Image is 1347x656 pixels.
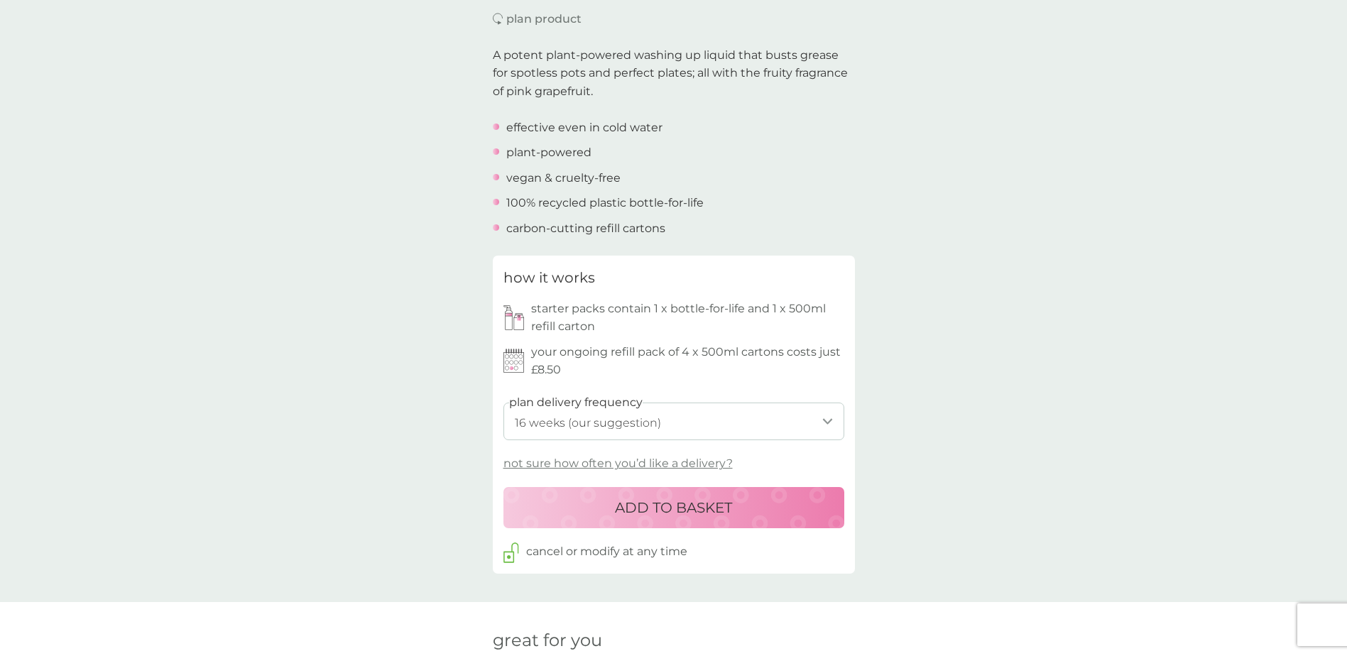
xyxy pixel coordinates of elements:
p: carbon-cutting refill cartons [506,219,665,238]
p: A potent plant-powered washing up liquid that busts grease for spotless pots and perfect plates; ... [493,46,855,101]
h3: how it works [503,266,595,289]
button: ADD TO BASKET [503,487,844,528]
p: your ongoing refill pack of 4 x 500ml cartons costs just £8.50 [531,343,844,379]
p: vegan & cruelty-free [506,169,621,187]
h2: great for you [493,630,855,651]
p: effective even in cold water [506,119,662,137]
p: starter packs contain 1 x bottle-for-life and 1 x 500ml refill carton [531,300,844,336]
label: plan delivery frequency [509,393,643,412]
p: plant-powered [506,143,591,162]
p: plan product [506,10,582,28]
p: not sure how often you’d like a delivery? [503,454,733,473]
p: ADD TO BASKET [615,496,732,519]
p: cancel or modify at any time [526,542,687,561]
p: 100% recycled plastic bottle-for-life [506,194,704,212]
